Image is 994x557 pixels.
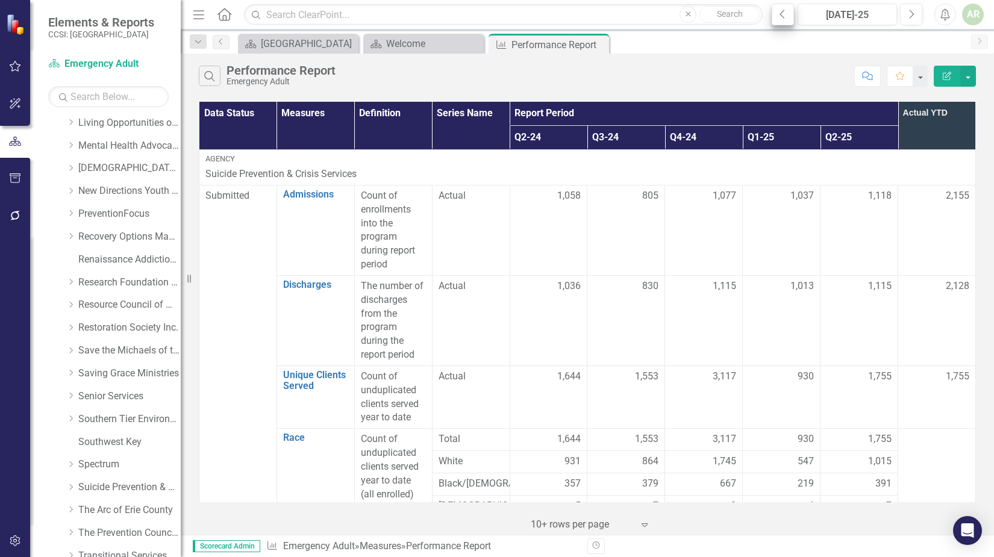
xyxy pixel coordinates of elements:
span: 5 [575,499,581,513]
span: 4 [808,499,814,513]
td: Double-Click to Edit [821,496,898,545]
a: Saving Grace Ministries [78,367,181,381]
td: Double-Click to Edit [432,185,510,275]
td: Double-Click to Edit [821,275,898,366]
td: Double-Click to Edit [743,496,821,545]
td: Double-Click to Edit [587,185,665,275]
td: Double-Click to Edit [354,366,432,428]
td: Double-Click to Edit [587,496,665,545]
a: Southern Tier Environments for Living [78,412,181,426]
a: Spectrum [78,458,181,471]
a: Recovery Options Made Easy [78,230,181,244]
td: Double-Click to Edit [432,473,510,496]
a: Mental Health Advocates [78,139,181,153]
span: [DEMOGRAPHIC_DATA] or [US_STATE][DEMOGRAPHIC_DATA] [439,499,504,541]
a: Research Foundation of SUNY [78,276,181,290]
a: Welcome [366,36,481,51]
td: Double-Click to Edit [743,473,821,496]
div: [DATE]-25 [802,8,893,22]
td: Double-Click to Edit [354,275,432,366]
td: Double-Click to Edit [665,451,743,473]
span: Actual [439,370,504,384]
div: Open Intercom Messenger [953,516,982,545]
td: Double-Click to Edit [665,496,743,545]
span: 930 [798,432,814,446]
a: Admissions [283,189,348,200]
input: Search Below... [48,86,169,107]
span: Submitted [205,190,249,201]
a: Emergency Adult [283,540,355,552]
span: 357 [564,477,581,491]
div: The number of discharges from the program during the report period [361,279,426,362]
td: Double-Click to Edit [743,451,821,473]
td: Double-Click to Edit [510,275,587,366]
div: Count of enrollments into the program during report period [361,189,426,272]
a: Measures [360,540,401,552]
span: 2,155 [946,190,969,201]
td: Double-Click to Edit [354,185,432,275]
a: Unique Clients Served [283,370,348,391]
div: [GEOGRAPHIC_DATA] [261,36,355,51]
td: Double-Click to Edit [743,366,821,428]
span: 1,553 [635,432,658,446]
span: 1,755 [946,370,969,382]
span: Scorecard Admin [193,540,260,552]
a: Renaissance Addiction Services, Inc. [78,253,181,267]
a: [DEMOGRAPHIC_DATA] Comm Svces [78,161,181,175]
td: Double-Click to Edit [665,473,743,496]
span: 219 [798,477,814,491]
span: White [439,455,504,468]
span: 667 [720,477,736,491]
span: 1,644 [557,370,581,384]
span: 1,036 [557,279,581,293]
span: 1,745 [713,455,736,468]
span: 8 [731,499,736,513]
p: Suicide Prevention & Crisis Services [205,167,969,181]
a: Living Opportunities of DePaul [78,116,181,130]
p: Count of unduplicated clients served year to date [361,370,426,425]
a: Restoration Society Inc. [78,321,181,335]
td: Double-Click to Edit [665,275,743,366]
input: Search ClearPoint... [244,4,763,25]
span: Actual [439,279,504,293]
td: Double-Click to Edit [510,473,587,496]
a: The Arc of Erie County [78,503,181,517]
span: 1,115 [713,279,736,293]
span: 3,117 [713,432,736,446]
a: Resource Council of WNY [78,298,181,312]
span: 1,118 [868,189,892,203]
span: 805 [642,189,658,203]
span: Actual [439,189,504,203]
td: Double-Click to Edit [587,366,665,428]
span: 7 [886,499,892,513]
span: 931 [564,455,581,468]
td: Double-Click to Edit [432,451,510,473]
span: Black/[DEMOGRAPHIC_DATA] [439,477,504,491]
td: Double-Click to Edit [432,366,510,428]
td: Double-Click to Edit [821,473,898,496]
span: 1,755 [868,432,892,446]
a: Southwest Key [78,435,181,449]
span: 379 [642,477,658,491]
span: Elements & Reports [48,15,154,30]
p: Count of unduplicated clients served year to date (all enrolled) by self-identified race [361,432,426,529]
span: 3,117 [713,370,736,384]
td: Double-Click to Edit Right Click for Context Menu [277,275,354,366]
small: CCSI: [GEOGRAPHIC_DATA] [48,30,154,39]
span: 1,037 [790,189,814,203]
span: 930 [798,370,814,384]
td: Double-Click to Edit [821,451,898,473]
td: Double-Click to Edit [199,149,976,185]
a: Senior Services [78,390,181,403]
span: 547 [798,455,814,468]
span: 1,644 [557,432,581,446]
div: Agency [205,154,969,164]
a: Save the Michaels of the World [78,344,181,358]
button: AR [962,4,984,25]
td: Double-Click to Edit [587,473,665,496]
td: Double-Click to Edit [587,451,665,473]
td: Double-Click to Edit [432,275,510,366]
td: Double-Click to Edit Right Click for Context Menu [277,185,354,275]
div: Performance Report [511,37,606,52]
